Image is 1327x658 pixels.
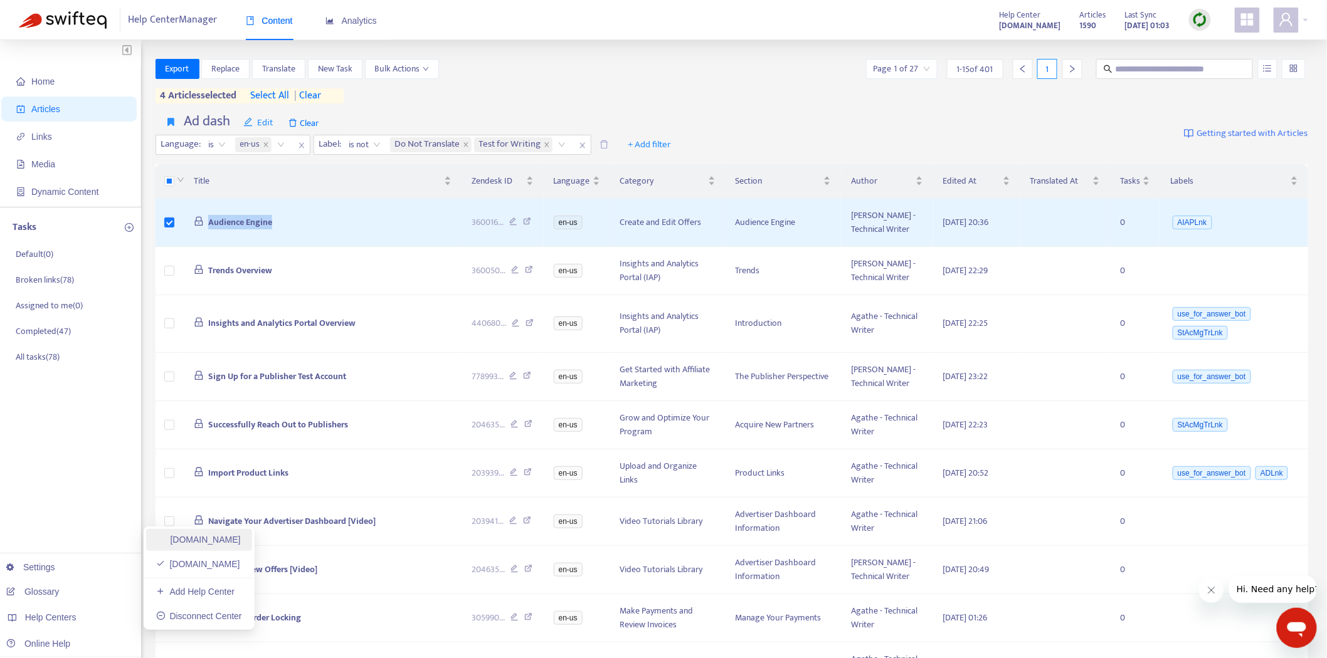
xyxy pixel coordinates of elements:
[19,11,107,29] img: Swifteq
[943,263,988,278] span: [DATE] 22:29
[610,594,726,642] td: Make Payments and Review Invoices
[554,563,583,577] span: en-us
[194,216,204,226] span: lock
[262,62,295,76] span: Translate
[472,216,504,229] span: 360016 ...
[16,105,25,113] span: account-book
[235,137,272,152] span: en-us
[1173,216,1212,229] span: AIAPLnk
[554,216,583,229] span: en-us
[1173,418,1228,432] span: StAcMgTrLnk
[209,135,226,154] span: is
[177,176,184,184] span: down
[1160,164,1308,199] th: Labels
[25,612,77,622] span: Help Centers
[943,514,988,528] span: [DATE] 21:06
[1173,307,1251,321] span: use_for_answer_bot
[1104,65,1113,73] span: search
[943,466,989,480] span: [DATE] 20:52
[349,135,381,154] span: is not
[1110,449,1160,498] td: 0
[365,59,439,79] button: Bulk Actionsdown
[16,325,71,338] p: Completed ( 47 )
[472,370,504,384] span: 778993 ...
[31,132,52,142] span: Links
[184,113,231,130] h4: Ad dash
[1258,59,1277,79] button: unordered-list
[841,594,933,642] td: Agathe - Technical Writer
[1199,578,1224,603] iframe: Close message
[208,369,346,384] span: Sign Up for a Publisher Test Account
[194,515,204,525] span: lock
[554,370,583,384] span: en-us
[610,353,726,401] td: Get Started with Affiliate Marketing
[325,16,377,26] span: Analytics
[156,88,237,103] span: 4 articles selected
[841,164,933,199] th: Author
[1110,247,1160,295] td: 0
[1184,113,1308,155] a: Getting started with Articles
[610,247,726,295] td: Insights and Analytics Portal (IAP)
[156,559,240,569] a: [DOMAIN_NAME]
[208,610,301,625] span: Enhanced Order Locking
[1018,65,1027,73] span: left
[129,8,218,32] span: Help Center Manager
[726,449,842,498] td: Product Links
[957,63,993,76] span: 1 - 15 of 401
[474,137,552,152] span: Test for Writing
[1170,174,1288,188] span: Labels
[462,164,544,199] th: Zendesk ID
[726,546,842,594] td: Advertiser Dashboard Information
[943,215,989,229] span: [DATE] 20:36
[156,535,241,545] a: [DOMAIN_NAME]
[1173,370,1251,384] span: use_for_answer_bot
[479,137,541,152] span: Test for Writing
[600,140,609,149] span: delete
[31,159,55,169] span: Media
[1037,59,1057,79] div: 1
[194,419,204,429] span: lock
[841,353,933,401] td: [PERSON_NAME] - Technical Writer
[851,174,912,188] span: Author
[201,59,250,79] button: Replace
[544,142,550,148] span: close
[208,417,348,432] span: Successfully Reach Out to Publishers
[16,160,25,169] span: file-image
[841,449,933,498] td: Agathe - Technical Writer
[184,164,462,199] th: Title
[472,611,505,625] span: 305990 ...
[841,247,933,295] td: [PERSON_NAME] - Technical Writer
[290,88,321,103] span: clear
[8,9,90,19] span: Hi. Need any help?
[841,295,933,353] td: Agathe - Technical Writer
[1263,64,1272,73] span: unordered-list
[943,316,988,330] span: [DATE] 22:25
[610,401,726,449] td: Grow and Optimize Your Program
[943,174,1000,188] span: Edited At
[554,466,583,480] span: en-us
[1110,498,1160,546] td: 0
[736,174,822,188] span: Section
[1173,326,1228,340] span: StAcMgTrLnk
[318,62,352,76] span: New Task
[1173,466,1251,480] span: use_for_answer_bot
[240,137,260,152] span: en-us
[574,138,591,153] span: close
[16,273,74,286] p: Broken links ( 78 )
[472,174,524,188] span: Zendesk ID
[554,611,583,625] span: en-us
[208,466,288,480] span: Import Product Links
[943,610,988,625] span: [DATE] 01:26
[1030,174,1090,188] span: Translated At
[544,164,610,199] th: Language
[194,264,204,274] span: lock
[1279,12,1294,27] span: user
[554,418,583,432] span: en-us
[194,317,204,327] span: lock
[472,563,505,577] span: 204635 ...
[31,76,55,86] span: Home
[208,263,272,278] span: Trends Overview
[1110,546,1160,594] td: 0
[620,174,706,188] span: Category
[282,113,325,133] span: Clear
